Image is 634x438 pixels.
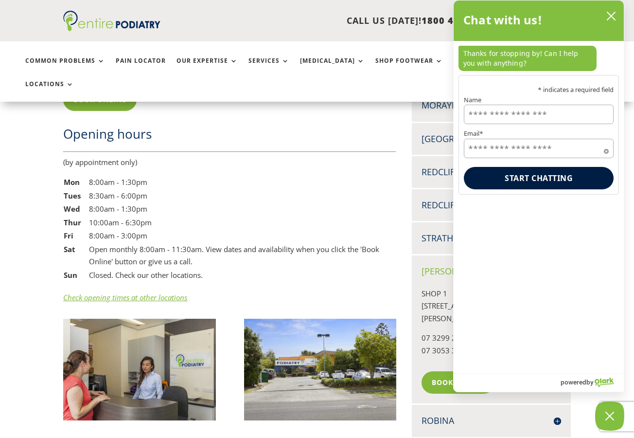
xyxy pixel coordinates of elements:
[88,176,396,189] td: 8:00am - 1:30pm
[63,23,160,33] a: Entire Podiatry
[63,125,396,147] h2: Opening hours
[63,11,160,31] img: logo (1)
[64,218,81,227] strong: Thur
[561,374,624,392] a: Powered by Olark
[464,87,614,93] p: * indicates a required field
[64,177,80,187] strong: Mon
[116,57,166,78] a: Pain Locator
[422,371,495,394] a: Book Online
[88,216,396,230] td: 10:00am - 6:30pm
[458,46,597,71] p: Thanks for stopping by! Can I help you with anything?
[464,105,614,124] input: Name
[300,57,365,78] a: [MEDICAL_DATA]
[586,376,594,388] span: by
[422,99,561,111] h4: Morayfield
[464,167,614,189] button: Start chatting
[88,243,396,269] td: Open monthly 8:00am - 11:30am. View dates and availability when you click the 'Book Online' butto...
[176,57,238,78] a: Our Expertise
[63,292,187,302] a: Check opening times at other locations
[64,191,81,201] strong: Tues
[422,415,561,427] h4: Robina
[422,288,561,332] p: SHOP 1 [STREET_ADDRESS] [PERSON_NAME] CENTRAL Q 4114
[561,376,586,388] span: powered
[64,270,77,280] strong: Sun
[422,15,491,26] span: 1800 4 ENTIRE
[603,9,619,23] button: close chatbox
[422,265,561,277] h4: [PERSON_NAME]
[64,244,75,254] strong: Sat
[64,204,80,214] strong: Wed
[248,57,289,78] a: Services
[178,15,491,27] p: CALL US [DATE]!
[25,81,74,102] a: Locations
[464,139,614,158] input: Email
[463,10,543,30] h2: Chat with us!
[63,156,396,169] div: (by appointment only)
[464,130,614,137] label: Email*
[422,166,561,178] h4: Redcliffe
[464,97,614,103] label: Name
[88,269,396,282] td: Closed. Check our other locations.
[422,332,561,364] p: 07 3299 2222 07 3053 3128
[88,189,396,203] td: 8:30am - 6:00pm
[422,232,561,244] h4: Strathpine
[63,319,215,420] img: Logan Podiatrist Entire Podiatry
[25,57,105,78] a: Common Problems
[88,202,396,216] td: 8:00am - 1:30pm
[88,229,396,243] td: 8:00am - 3:00pm
[422,133,561,145] h4: [GEOGRAPHIC_DATA]
[422,199,561,211] h4: Redcliffe
[604,147,609,152] span: Required field
[375,57,443,78] a: Shop Footwear
[244,319,396,420] img: Logan Podiatrist Entire Podiatry
[595,401,624,431] button: Close Chatbox
[64,231,73,240] strong: Fri
[454,41,624,75] div: chat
